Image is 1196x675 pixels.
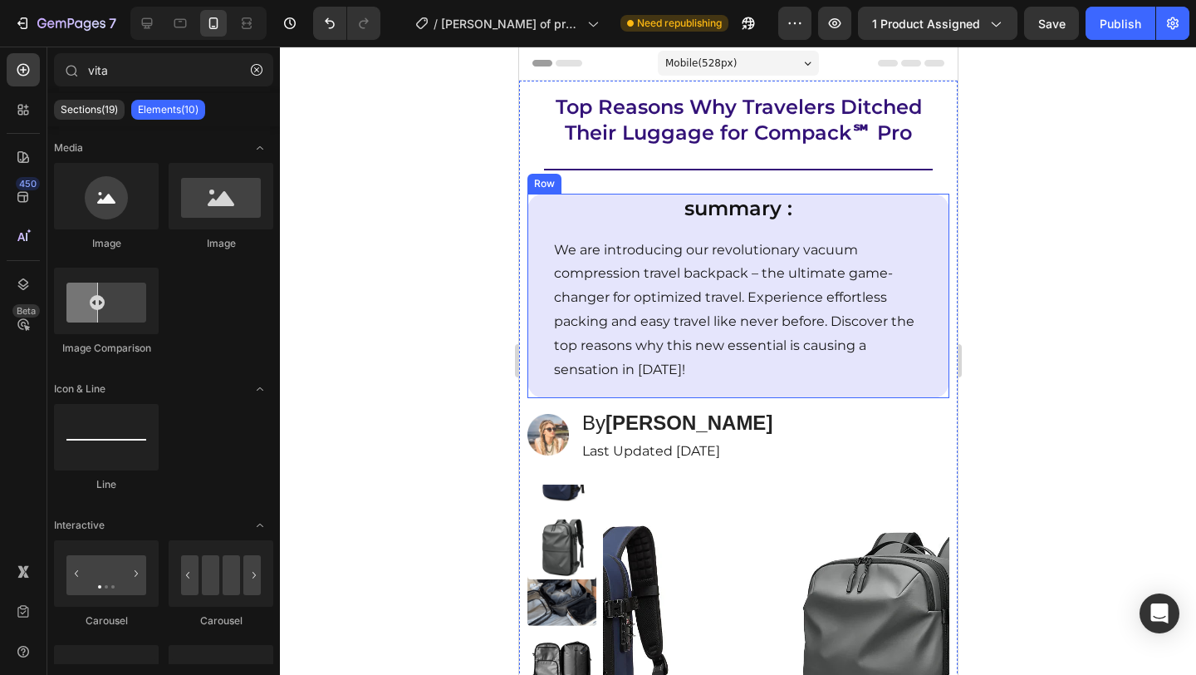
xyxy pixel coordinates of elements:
span: Interactive [54,518,105,533]
span: Icon & Line [54,382,105,397]
div: Carousel [169,613,273,628]
p: Sections(19) [61,103,118,116]
span: Save [1038,17,1066,31]
span: Need republishing [637,16,722,31]
button: Publish [1086,7,1155,40]
p: 7 [109,13,116,33]
span: Toggle open [247,135,273,161]
span: Media [54,140,83,155]
span: [PERSON_NAME] of product page [441,15,581,32]
span: / [434,15,438,32]
div: Carousel [54,613,159,628]
div: Image [54,236,159,251]
div: Line [54,477,159,492]
button: Save [1024,7,1079,40]
div: Open Intercom Messenger [1140,594,1179,633]
div: Publish [1100,15,1141,32]
button: 1 product assigned [858,7,1017,40]
div: Undo/Redo [313,7,380,40]
span: Toggle open [247,376,273,402]
div: 450 [16,177,40,190]
div: Beta [12,304,40,318]
span: Toggle open [247,512,273,539]
iframe: Design area [519,47,958,675]
p: Elements(10) [138,103,199,116]
input: Search Sections & Elements [54,53,273,86]
div: Image Comparison [54,341,159,356]
div: Image [169,236,273,251]
span: 1 product assigned [872,15,980,32]
button: 7 [7,7,124,40]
